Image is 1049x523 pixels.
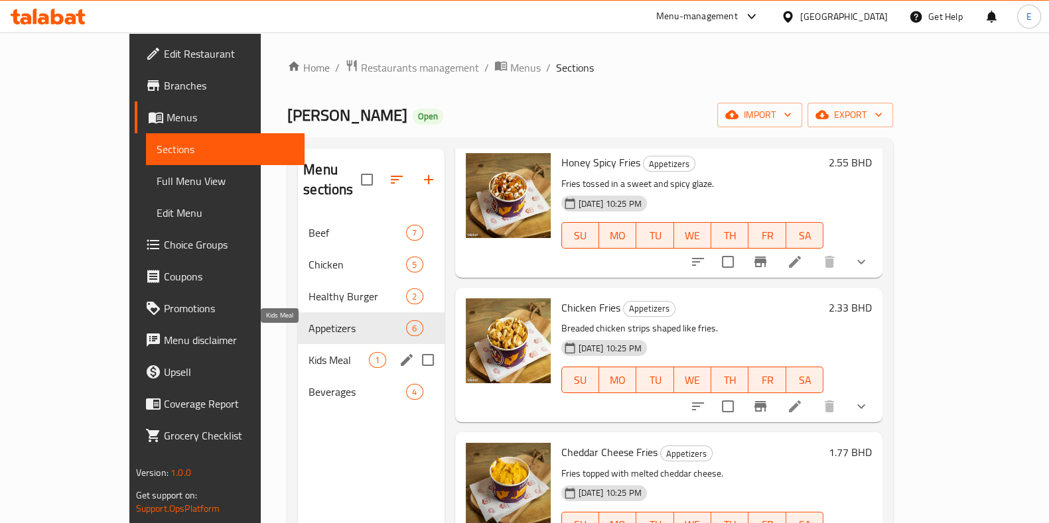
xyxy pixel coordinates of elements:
[135,229,305,261] a: Choice Groups
[845,246,877,278] button: show more
[407,227,422,239] span: 7
[787,398,803,414] a: Edit menu item
[674,222,711,249] button: WE
[298,376,444,408] div: Beverages4
[829,443,872,461] h6: 1.77 BHD
[717,371,743,390] span: TH
[567,226,594,245] span: SU
[298,249,444,280] div: Chicken5
[309,320,406,336] div: Appetizers
[829,153,872,172] h6: 2.55 BHD
[407,259,422,271] span: 5
[407,322,422,335] span: 6
[413,164,445,196] button: Add section
[157,205,294,221] span: Edit Menu
[466,298,551,383] img: Chicken Fries
[164,396,294,412] span: Coverage Report
[786,222,823,249] button: SA
[135,261,305,292] a: Coupons
[674,367,711,393] button: WE
[157,141,294,157] span: Sections
[561,442,658,462] span: Cheddar Cheese Fries
[407,290,422,303] span: 2
[744,390,776,422] button: Branch-specific-item
[682,390,714,422] button: sort-choices
[636,367,673,393] button: TU
[407,386,422,398] span: 4
[714,392,742,420] span: Select to update
[711,367,748,393] button: TH
[546,60,551,76] li: /
[298,344,444,376] div: Kids Meal1edit
[135,388,305,420] a: Coverage Report
[309,288,406,304] span: Healthy Burger
[643,156,695,172] div: Appetizers
[381,164,413,196] span: Sort sections
[309,384,406,400] span: Beverages
[661,446,712,461] span: Appetizers
[309,257,406,272] div: Chicken
[303,160,360,200] h2: Menu sections
[807,103,893,127] button: export
[728,107,792,123] span: import
[818,107,882,123] span: export
[164,428,294,443] span: Grocery Checklist
[298,211,444,413] nav: Menu sections
[561,367,599,393] button: SU
[845,390,877,422] button: show more
[711,222,748,249] button: TH
[369,352,385,368] div: items
[623,301,675,317] div: Appetizers
[171,464,191,481] span: 1.0.0
[135,70,305,101] a: Branches
[136,500,220,517] a: Support.OpsPlatform
[714,248,742,276] span: Select to update
[164,364,294,380] span: Upsell
[786,367,823,393] button: SA
[679,226,706,245] span: WE
[829,298,872,317] h6: 2.33 BHD
[636,222,673,249] button: TU
[406,257,423,272] div: items
[744,246,776,278] button: Branch-specific-item
[146,133,305,165] a: Sections
[370,354,385,367] span: 1
[135,292,305,324] a: Promotions
[157,173,294,189] span: Full Menu View
[717,103,802,127] button: import
[561,152,640,172] span: Honey Spicy Fries
[813,246,845,278] button: delete
[135,324,305,356] a: Menu disclaimer
[800,9,888,24] div: [GEOGRAPHIC_DATA]
[298,217,444,249] div: Beef7
[413,109,443,125] div: Open
[573,198,647,210] span: [DATE] 10:25 PM
[599,222,636,249] button: MO
[604,371,631,390] span: MO
[792,226,818,245] span: SA
[624,301,675,316] span: Appetizers
[413,111,443,122] span: Open
[406,384,423,400] div: items
[146,197,305,229] a: Edit Menu
[287,100,407,130] span: [PERSON_NAME]
[135,101,305,133] a: Menus
[561,320,824,337] p: Breaded chicken strips shaped like fries.
[309,225,406,241] span: Beef
[466,153,551,238] img: Honey Spicy Fries
[599,367,636,393] button: MO
[484,60,489,76] li: /
[397,350,417,370] button: edit
[853,398,869,414] svg: Show Choices
[748,222,786,249] button: FR
[573,342,647,355] span: [DATE] 10:25 PM
[406,288,423,304] div: items
[642,371,668,390] span: TU
[561,222,599,249] button: SU
[164,46,294,62] span: Edit Restaurant
[309,352,369,368] span: Kids Meal
[136,464,169,481] span: Version:
[135,420,305,451] a: Grocery Checklist
[167,109,294,125] span: Menus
